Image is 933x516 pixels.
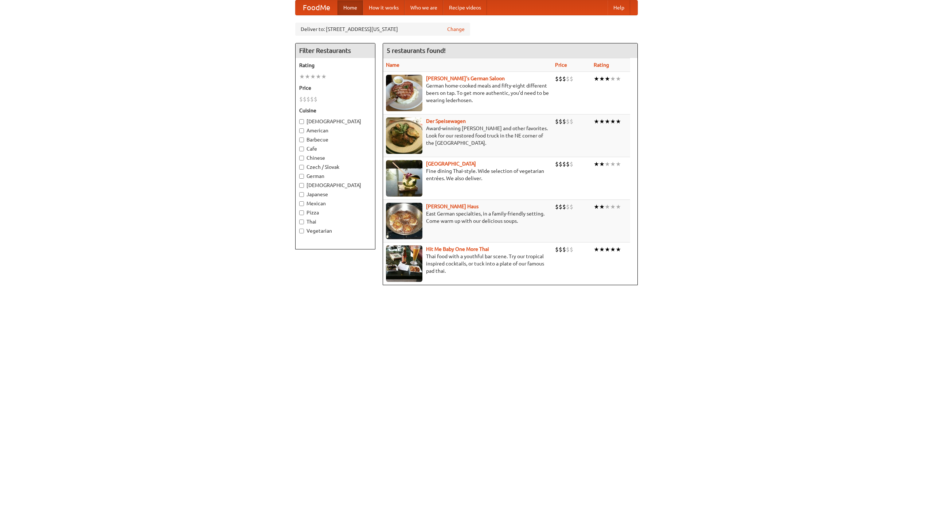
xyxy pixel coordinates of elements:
li: $ [566,245,570,253]
p: Award-winning [PERSON_NAME] and other favorites. Look for our restored food truck in the NE corne... [386,125,549,147]
p: German home-cooked meals and fifty-eight different beers on tap. To get more authentic, you'd nee... [386,82,549,104]
a: Change [447,26,465,33]
li: ★ [610,203,616,211]
a: Home [337,0,363,15]
a: How it works [363,0,405,15]
li: ★ [605,203,610,211]
li: $ [310,95,314,103]
li: $ [555,117,559,125]
input: Barbecue [299,137,304,142]
li: ★ [310,73,316,81]
a: Hit Me Baby One More Thai [426,246,489,252]
a: Recipe videos [443,0,487,15]
a: Name [386,62,399,68]
li: ★ [610,117,616,125]
a: Help [608,0,630,15]
li: ★ [616,160,621,168]
li: $ [559,160,562,168]
li: ★ [616,203,621,211]
li: $ [314,95,317,103]
label: [DEMOGRAPHIC_DATA] [299,182,371,189]
label: Japanese [299,191,371,198]
li: ★ [610,75,616,83]
li: ★ [610,160,616,168]
label: [DEMOGRAPHIC_DATA] [299,118,371,125]
li: $ [562,203,566,211]
li: $ [566,75,570,83]
li: $ [559,117,562,125]
h5: Price [299,84,371,92]
a: Who we are [405,0,443,15]
li: ★ [616,245,621,253]
li: $ [559,203,562,211]
li: ★ [305,73,310,81]
li: $ [562,245,566,253]
input: Thai [299,220,304,224]
a: Der Speisewagen [426,118,466,124]
img: kohlhaus.jpg [386,203,422,239]
li: $ [566,117,570,125]
p: Thai food with a youthful bar scene. Try our tropical inspired cocktails, or tuck into a plate of... [386,253,549,275]
li: ★ [316,73,321,81]
a: [PERSON_NAME]'s German Saloon [426,75,505,81]
li: ★ [594,75,599,83]
h4: Filter Restaurants [296,43,375,58]
li: $ [570,245,573,253]
li: ★ [594,203,599,211]
li: $ [555,75,559,83]
li: ★ [605,160,610,168]
a: Rating [594,62,609,68]
ng-pluralize: 5 restaurants found! [387,47,446,54]
label: Mexican [299,200,371,207]
input: American [299,128,304,133]
li: $ [562,160,566,168]
input: Japanese [299,192,304,197]
li: $ [555,245,559,253]
input: Czech / Slovak [299,165,304,170]
label: Barbecue [299,136,371,143]
input: Mexican [299,201,304,206]
li: ★ [599,75,605,83]
a: FoodMe [296,0,337,15]
div: Deliver to: [STREET_ADDRESS][US_STATE] [295,23,470,36]
label: Vegetarian [299,227,371,234]
li: ★ [599,160,605,168]
label: Czech / Slovak [299,163,371,171]
li: ★ [616,117,621,125]
li: $ [299,95,303,103]
h5: Rating [299,62,371,69]
input: Vegetarian [299,229,304,233]
li: ★ [605,245,610,253]
li: ★ [610,245,616,253]
li: ★ [605,117,610,125]
li: ★ [599,203,605,211]
li: ★ [594,160,599,168]
li: ★ [299,73,305,81]
label: German [299,172,371,180]
img: speisewagen.jpg [386,117,422,154]
label: Cafe [299,145,371,152]
p: East German specialties, in a family-friendly setting. Come warm up with our delicious soups. [386,210,549,225]
p: Fine dining Thai-style. Wide selection of vegetarian entrées. We also deliver. [386,167,549,182]
li: $ [307,95,310,103]
label: Thai [299,218,371,225]
li: $ [303,95,307,103]
li: ★ [594,245,599,253]
input: [DEMOGRAPHIC_DATA] [299,183,304,188]
li: $ [570,160,573,168]
li: ★ [599,245,605,253]
label: American [299,127,371,134]
label: Chinese [299,154,371,162]
a: [PERSON_NAME] Haus [426,203,479,209]
li: ★ [594,117,599,125]
li: $ [566,203,570,211]
li: $ [555,203,559,211]
img: babythai.jpg [386,245,422,282]
li: ★ [321,73,327,81]
li: ★ [599,117,605,125]
h5: Cuisine [299,107,371,114]
li: $ [570,117,573,125]
img: satay.jpg [386,160,422,197]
